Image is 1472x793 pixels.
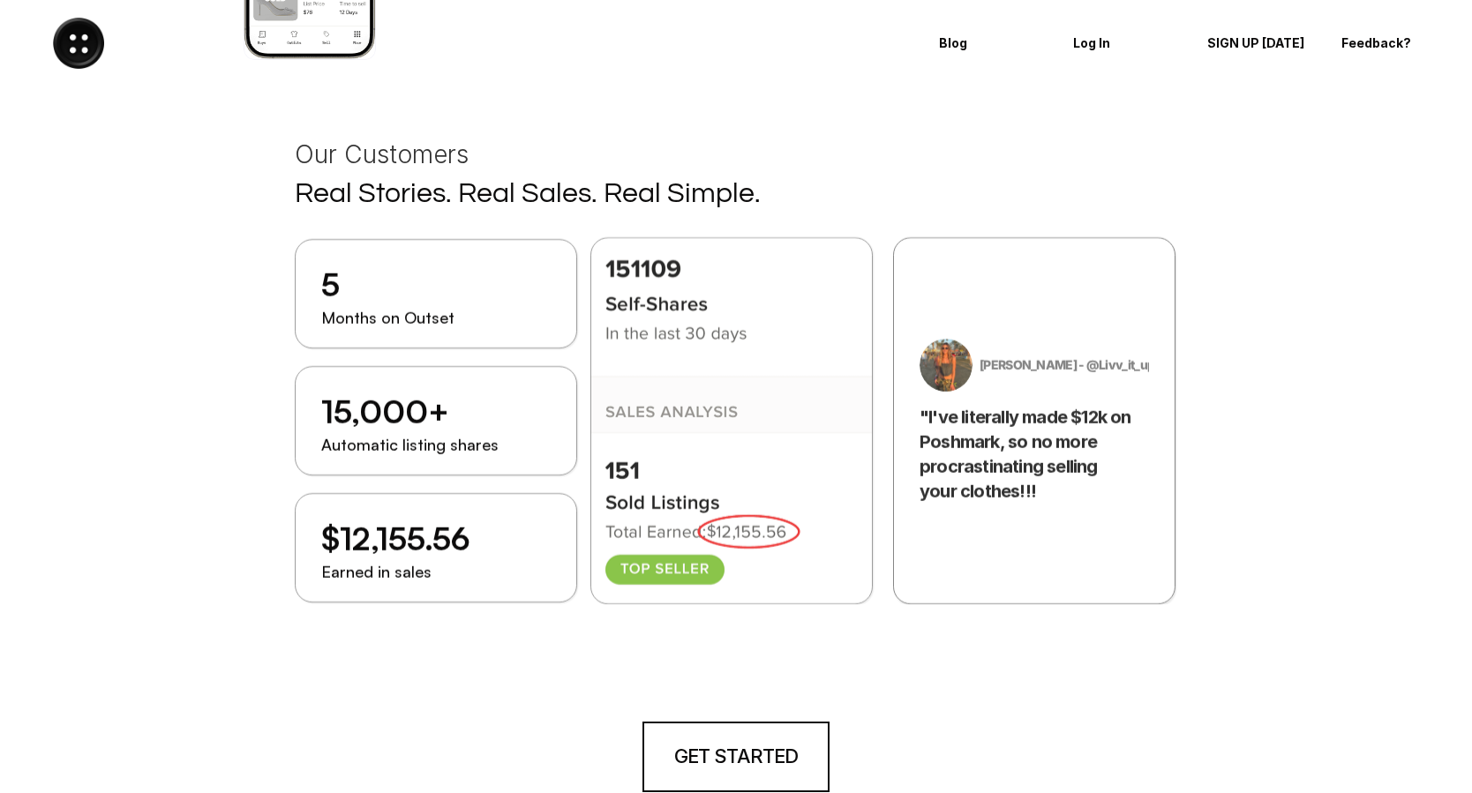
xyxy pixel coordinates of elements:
p: Feedback? [1341,36,1442,51]
h2: 15,000+ [321,393,449,430]
h3: Our Customers [295,141,1177,171]
h2: $12,155.56 [321,520,470,558]
h3: "I've literally made $12k on Poshmark, so no more procrastinating selling your clothes!!! [920,405,1135,504]
p: SIGN UP [DATE] [1207,36,1308,51]
p: Earned in sales [321,569,551,577]
h4: GET STARTED [674,743,798,770]
a: Blog [927,20,1052,66]
a: SIGN UP [DATE] [1195,20,1320,66]
a: GET STARTED [642,722,830,792]
p: Blog [939,36,1040,51]
a: Log In [1061,20,1186,66]
p: Automatic listing shares [321,442,551,450]
p: Months on Outset [321,314,551,322]
p: [PERSON_NAME] - @Livv_it_upp [980,356,1161,375]
h1: Real Stories. Real Sales. Real Simple. [295,177,1177,211]
h2: 5 [321,266,340,303]
a: Feedback? [1329,20,1454,66]
p: Log In [1073,36,1174,51]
